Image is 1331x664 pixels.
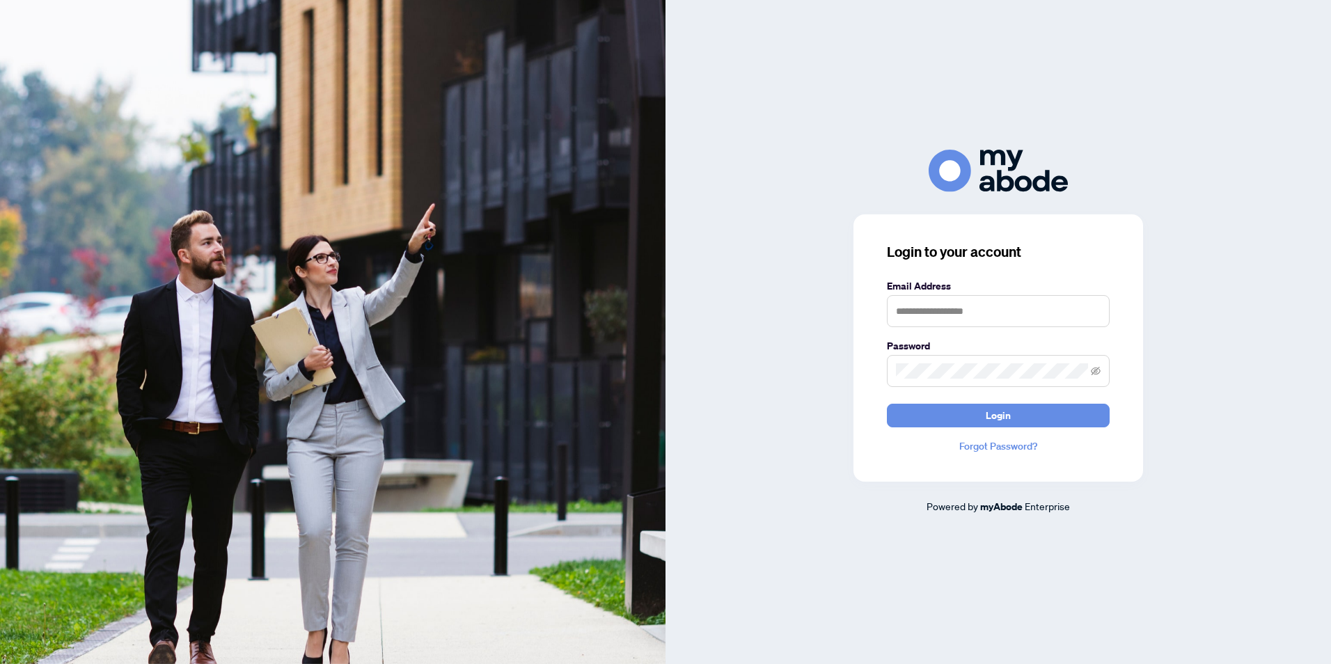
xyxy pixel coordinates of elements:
label: Email Address [887,278,1110,294]
img: ma-logo [929,150,1068,192]
a: myAbode [980,499,1023,514]
button: Login [887,404,1110,427]
h3: Login to your account [887,242,1110,262]
span: Enterprise [1025,500,1070,512]
label: Password [887,338,1110,354]
span: eye-invisible [1091,366,1101,376]
span: Powered by [927,500,978,512]
span: Login [986,404,1011,427]
a: Forgot Password? [887,438,1110,454]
